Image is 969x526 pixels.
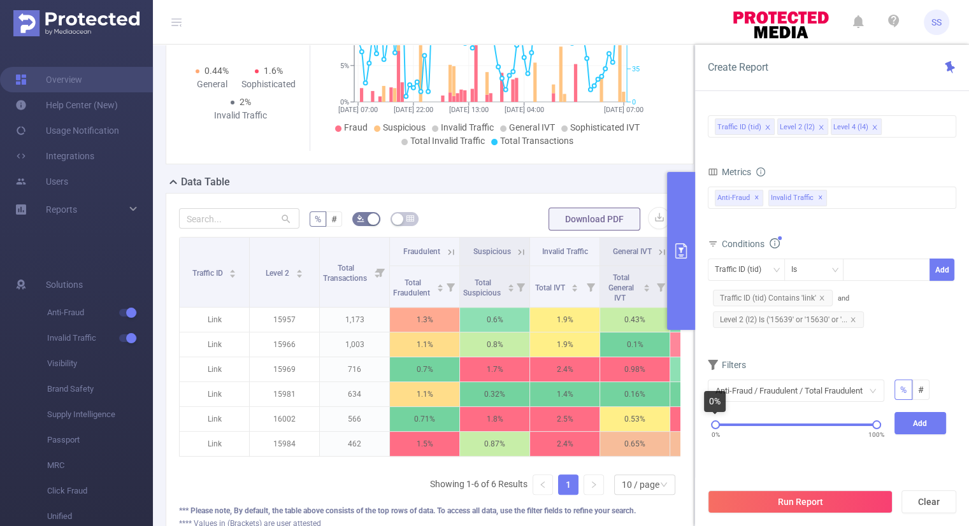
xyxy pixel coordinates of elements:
i: icon: caret-up [643,282,650,286]
i: icon: info-circle [756,167,765,176]
p: 0.98% [600,357,670,381]
div: Traffic ID (tid) [717,119,761,136]
li: Level 4 (l4) [831,118,882,135]
p: 1.9% [670,407,740,431]
span: Total Suspicious [463,278,503,297]
div: Sort [436,282,444,290]
p: 1.8% [460,407,529,431]
i: icon: caret-down [643,287,650,290]
p: 2.5% [530,407,599,431]
button: Add [930,259,954,281]
a: Help Center (New) [15,92,118,118]
p: 0.53% [600,407,670,431]
span: 0% [712,430,720,439]
i: icon: caret-up [507,282,514,286]
span: Metrics [708,167,751,177]
span: Click Fraud [47,478,153,504]
div: 0% [704,391,726,412]
span: Visibility [47,351,153,376]
i: icon: down [831,266,839,275]
i: icon: info-circle [770,238,780,248]
span: 100% [868,430,884,439]
li: Level 2 (l2) [777,118,828,135]
span: # [918,385,924,395]
tspan: 5% [340,62,349,70]
p: 1.8% [670,332,740,357]
i: icon: close [818,124,824,132]
span: Filters [708,360,746,370]
i: Filter menu [652,266,670,307]
span: Passport [47,427,153,453]
div: 10 / page [622,475,659,494]
p: 0.87% [460,432,529,456]
p: Link [180,357,249,381]
button: Run Report [708,490,893,513]
span: Invalid Traffic [768,190,827,206]
p: 2.4% [530,432,599,456]
span: Total General IVT [608,273,634,302]
img: Protected Media [13,10,140,36]
div: Sort [296,267,303,275]
p: 1.3% [390,308,459,332]
p: 2.4% [530,357,599,381]
i: icon: right [590,481,598,488]
span: Anti-Fraud [47,300,153,325]
button: Add [894,412,947,434]
p: Link [180,382,249,406]
p: 0.43% [600,308,670,332]
div: Sort [571,282,578,290]
span: # [331,214,337,224]
i: icon: close [872,124,878,132]
i: icon: caret-down [436,287,443,290]
span: General IVT [509,122,555,132]
div: Level 4 (l4) [833,119,868,136]
p: Link [180,432,249,456]
tspan: [DATE] 04:00 [504,106,543,114]
div: *** Please note, By default, the table above consists of the top rows of data. To access all data... [179,505,680,516]
span: General IVT [613,247,652,256]
p: 15969 [250,357,319,381]
a: Overview [15,67,82,92]
tspan: [DATE] 07:00 [604,106,643,114]
span: Fraudulent [403,247,440,256]
span: and [708,294,869,324]
i: icon: bg-colors [357,215,364,222]
div: Level 2 (l2) [780,119,815,136]
span: Supply Intelligence [47,402,153,427]
tspan: 0 [632,98,636,106]
i: icon: caret-down [229,273,236,276]
div: Sort [507,282,515,290]
p: 15966 [250,332,319,357]
div: General [184,78,241,91]
span: Total Transactions [323,264,369,283]
p: 1.9% [530,308,599,332]
p: 1.7% [460,357,529,381]
span: Total Fraudulent [393,278,432,297]
p: 1,173 [320,308,389,332]
span: % [315,214,321,224]
span: Invalid Traffic [542,247,588,256]
p: 1.7% [670,432,740,456]
p: Link [180,308,249,332]
span: 2% [240,97,251,107]
span: % [900,385,907,395]
li: Next Page [584,474,604,495]
button: Download PDF [549,208,640,231]
tspan: [DATE] 07:00 [338,106,378,114]
a: Integrations [15,143,94,169]
span: Traffic ID (tid) Contains 'link' [713,290,833,306]
p: 1.1% [390,382,459,406]
p: 1.4% [530,382,599,406]
p: 0.65% [600,432,670,456]
p: 16002 [250,407,319,431]
a: Usage Notification [15,118,119,143]
i: icon: close [819,295,825,301]
span: Total IVT [535,283,567,292]
span: Suspicious [473,247,511,256]
span: Conditions [722,239,780,249]
div: Is [791,259,806,280]
div: Sophisticated [241,78,298,91]
li: Previous Page [533,474,553,495]
i: Filter menu [582,266,599,307]
span: Level 2 [266,269,291,278]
